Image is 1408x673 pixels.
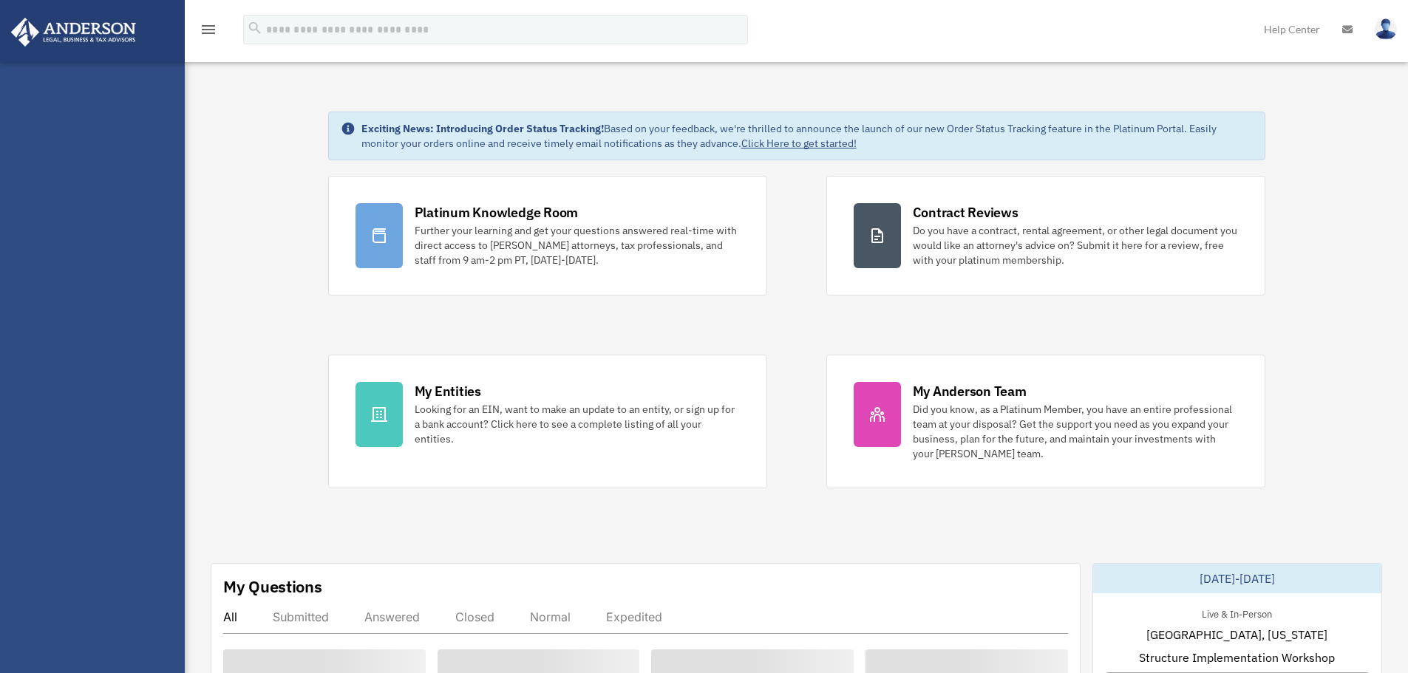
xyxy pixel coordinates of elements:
[200,21,217,38] i: menu
[913,402,1238,461] div: Did you know, as a Platinum Member, you have an entire professional team at your disposal? Get th...
[223,575,322,598] div: My Questions
[1139,649,1335,666] span: Structure Implementation Workshop
[415,382,481,400] div: My Entities
[913,203,1018,222] div: Contract Reviews
[741,137,857,150] a: Click Here to get started!
[415,402,740,446] div: Looking for an EIN, want to make an update to an entity, or sign up for a bank account? Click her...
[913,382,1027,400] div: My Anderson Team
[1093,564,1381,593] div: [DATE]-[DATE]
[361,122,604,135] strong: Exciting News: Introducing Order Status Tracking!
[826,355,1265,488] a: My Anderson Team Did you know, as a Platinum Member, you have an entire professional team at your...
[530,609,571,624] div: Normal
[415,223,740,267] div: Further your learning and get your questions answered real-time with direct access to [PERSON_NAM...
[328,355,767,488] a: My Entities Looking for an EIN, want to make an update to an entity, or sign up for a bank accoun...
[1190,605,1284,621] div: Live & In-Person
[328,176,767,295] a: Platinum Knowledge Room Further your learning and get your questions answered real-time with dire...
[455,609,494,624] div: Closed
[247,20,263,36] i: search
[223,609,237,624] div: All
[1146,626,1327,643] span: [GEOGRAPHIC_DATA], [US_STATE]
[606,609,662,624] div: Expedited
[200,26,217,38] a: menu
[273,609,329,624] div: Submitted
[415,203,579,222] div: Platinum Knowledge Room
[913,223,1238,267] div: Do you have a contract, rental agreement, or other legal document you would like an attorney's ad...
[7,18,140,47] img: Anderson Advisors Platinum Portal
[361,121,1253,151] div: Based on your feedback, we're thrilled to announce the launch of our new Order Status Tracking fe...
[1375,18,1397,40] img: User Pic
[826,176,1265,295] a: Contract Reviews Do you have a contract, rental agreement, or other legal document you would like...
[364,609,420,624] div: Answered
